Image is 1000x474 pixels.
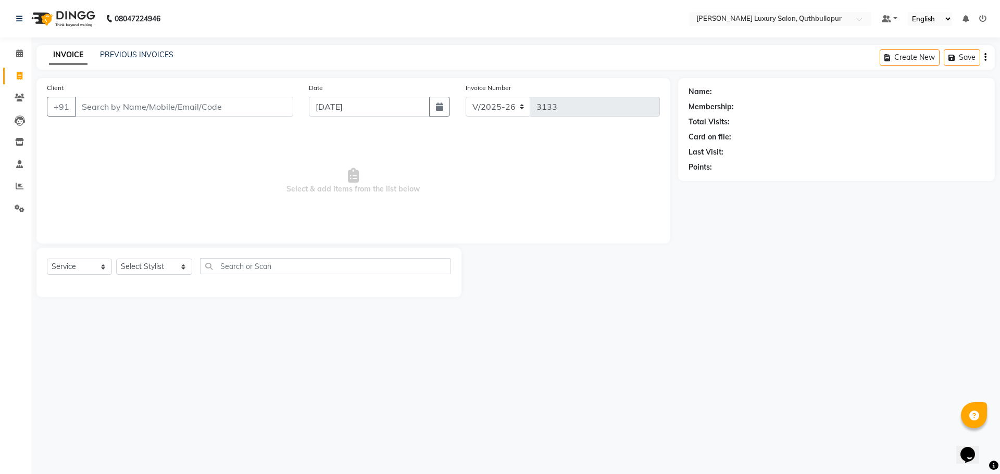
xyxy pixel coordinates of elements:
[944,49,980,66] button: Save
[956,432,990,464] iframe: chat widget
[689,86,712,97] div: Name:
[689,132,731,143] div: Card on file:
[466,83,511,93] label: Invoice Number
[49,46,87,65] a: INVOICE
[115,4,160,33] b: 08047224946
[689,101,734,112] div: Membership:
[309,83,323,93] label: Date
[47,129,660,233] span: Select & add items from the list below
[689,117,730,127] div: Total Visits:
[47,97,76,117] button: +91
[27,4,98,33] img: logo
[880,49,940,66] button: Create New
[689,162,712,173] div: Points:
[75,97,293,117] input: Search by Name/Mobile/Email/Code
[689,147,723,158] div: Last Visit:
[47,83,64,93] label: Client
[200,258,451,274] input: Search or Scan
[100,50,173,59] a: PREVIOUS INVOICES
